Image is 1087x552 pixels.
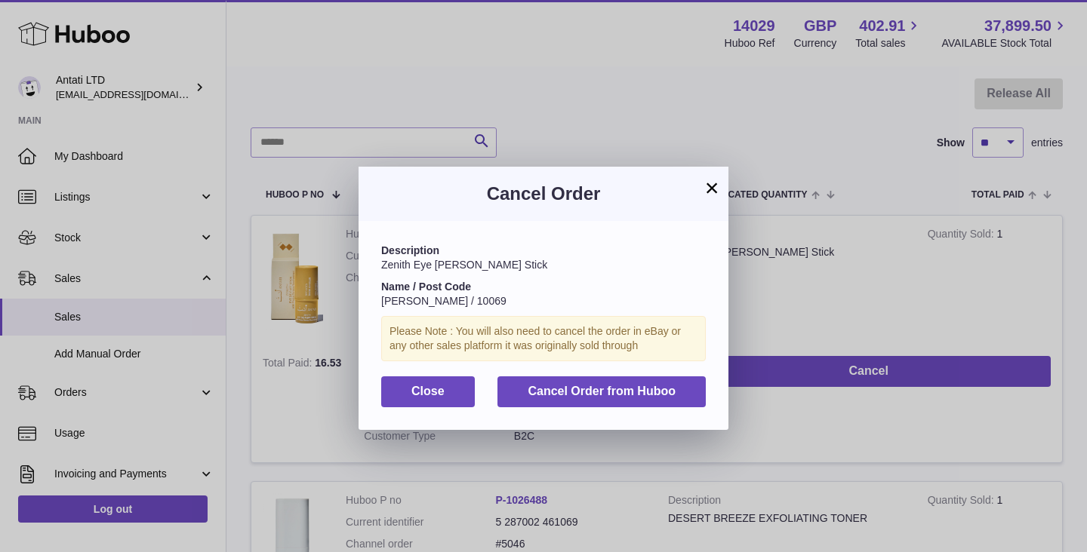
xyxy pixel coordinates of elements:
[528,385,676,397] span: Cancel Order from Huboo
[381,376,475,407] button: Close
[381,259,547,271] span: Zenith Eye [PERSON_NAME] Stick
[381,281,471,293] strong: Name / Post Code
[381,182,706,206] h3: Cancel Order
[381,316,706,361] div: Please Note : You will also need to cancel the order in eBay or any other sales platform it was o...
[411,385,445,397] span: Close
[497,376,706,407] button: Cancel Order from Huboo
[381,295,507,307] span: [PERSON_NAME] / 10069
[703,179,721,197] button: ×
[381,244,439,256] strong: Description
